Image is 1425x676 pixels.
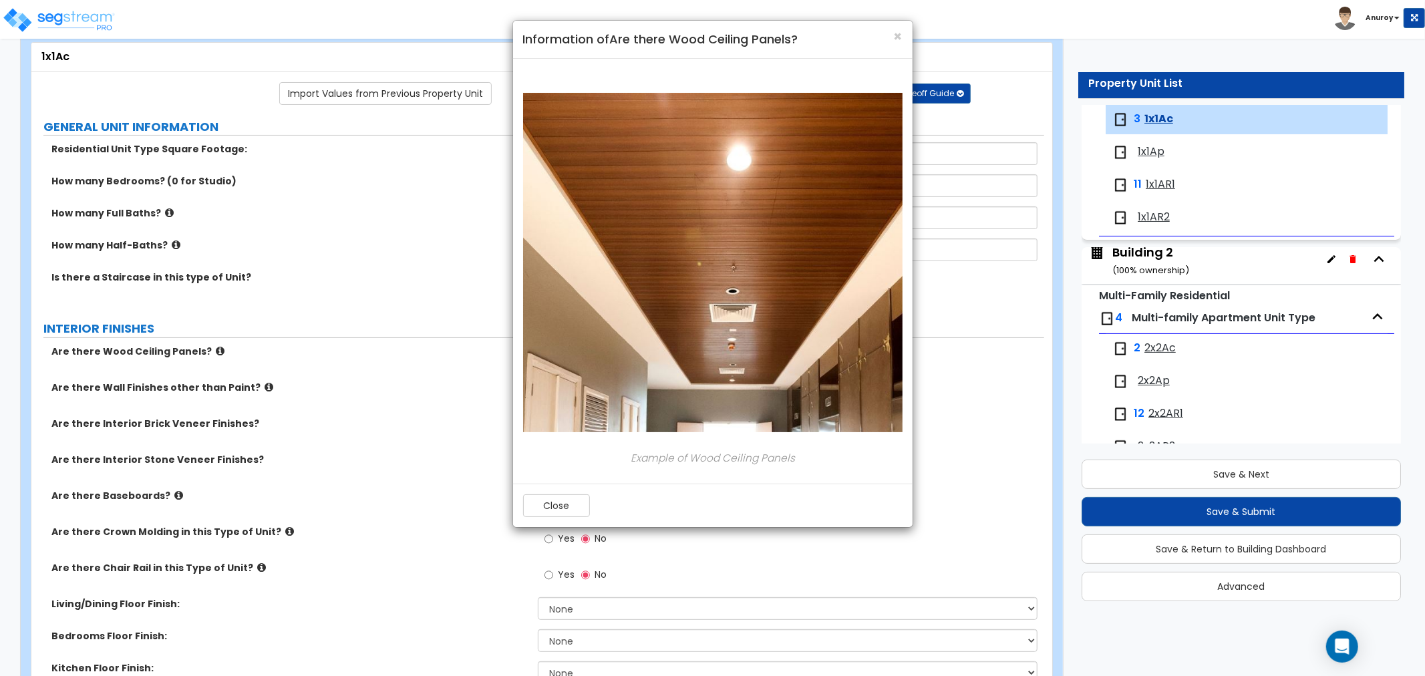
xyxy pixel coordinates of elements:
[1326,631,1358,663] div: Open Intercom Messenger
[523,494,590,517] button: Close
[523,93,924,432] img: 8_lqzbIOl.JPG
[631,451,795,465] i: Example of Wood Ceiling Panels
[894,29,903,43] button: Close
[523,31,903,48] h4: Information of Are there Wood Ceiling Panels?
[894,27,903,46] span: ×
